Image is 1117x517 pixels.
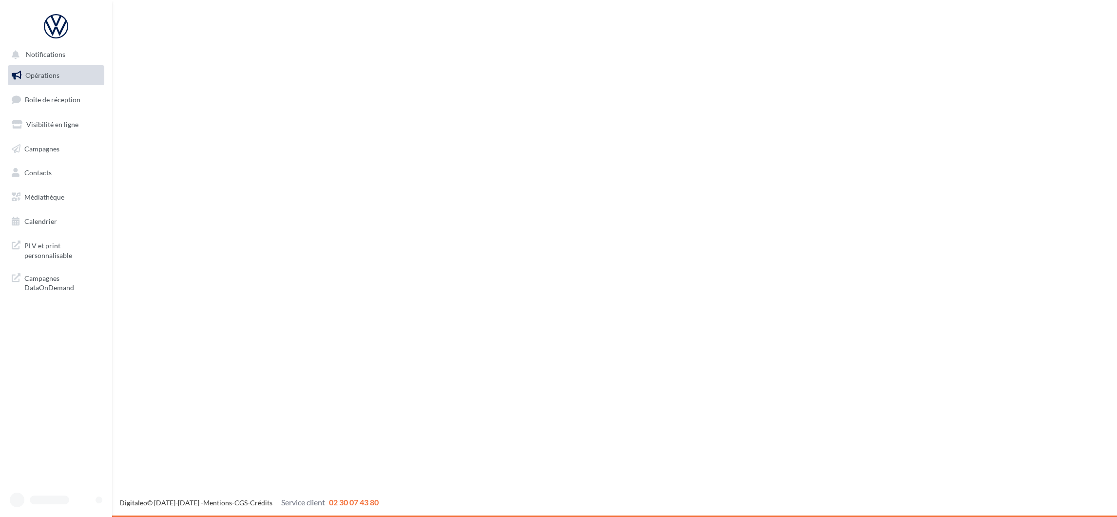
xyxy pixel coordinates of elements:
span: © [DATE]-[DATE] - - - [119,499,379,507]
span: 02 30 07 43 80 [329,498,379,507]
span: Notifications [26,51,65,59]
span: Calendrier [24,217,57,225]
a: Digitaleo [119,499,147,507]
a: Contacts [6,163,106,183]
span: Campagnes [24,144,59,152]
a: PLV et print personnalisable [6,235,106,264]
a: Visibilité en ligne [6,114,106,135]
a: Calendrier [6,211,106,232]
a: Campagnes [6,139,106,159]
span: PLV et print personnalisable [24,239,100,260]
span: Visibilité en ligne [26,120,78,129]
span: Contacts [24,168,52,177]
a: Mentions [203,499,232,507]
a: CGS [234,499,248,507]
span: Opérations [25,71,59,79]
a: Médiathèque [6,187,106,207]
span: Boîte de réception [25,95,80,104]
a: Campagnes DataOnDemand [6,268,106,296]
a: Opérations [6,65,106,86]
span: Médiathèque [24,193,64,201]
span: Campagnes DataOnDemand [24,272,100,293]
a: Boîte de réception [6,89,106,110]
span: Service client [281,498,325,507]
a: Crédits [250,499,272,507]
